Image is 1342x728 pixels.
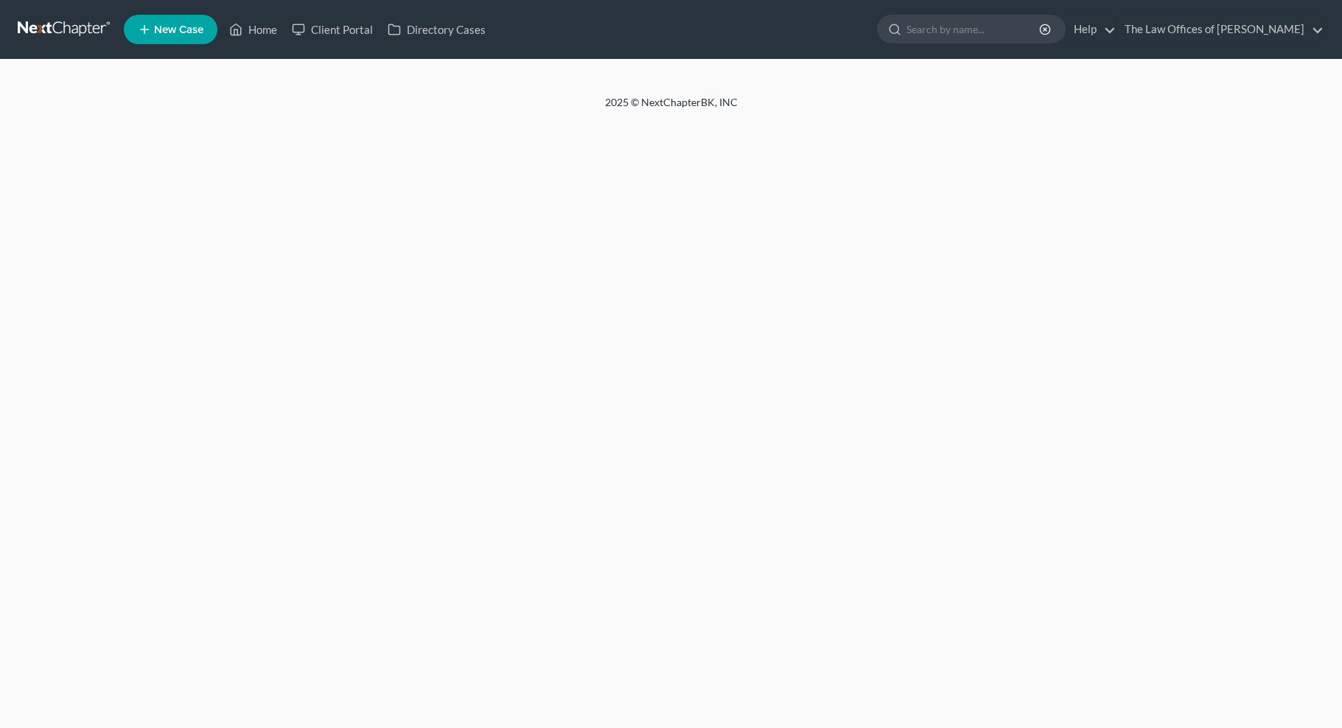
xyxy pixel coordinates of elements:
div: 2025 © NextChapterBK, INC [251,95,1091,122]
a: The Law Offices of [PERSON_NAME] [1117,16,1324,43]
span: New Case [154,24,203,35]
a: Client Portal [284,16,380,43]
input: Search by name... [906,15,1041,43]
a: Home [222,16,284,43]
a: Directory Cases [380,16,493,43]
a: Help [1066,16,1116,43]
